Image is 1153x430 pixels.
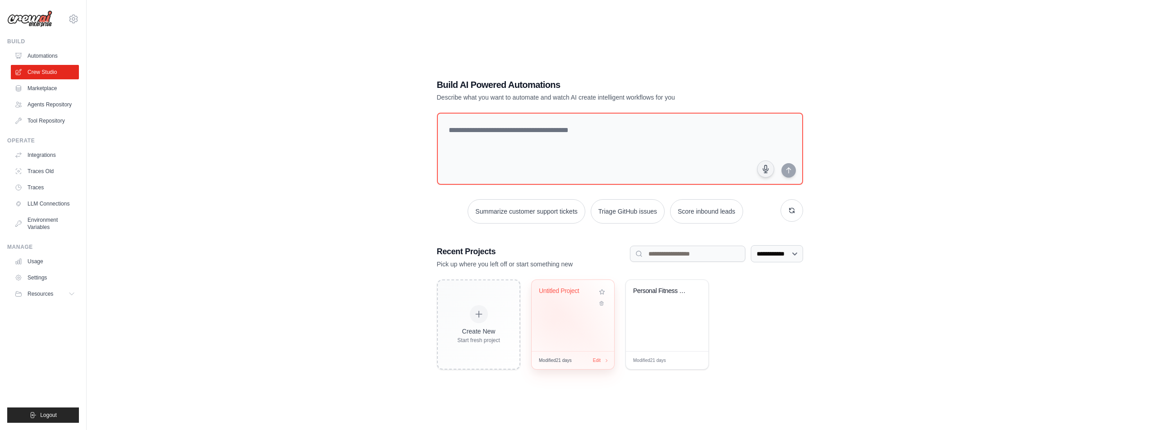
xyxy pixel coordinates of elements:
[633,287,691,295] div: Personal Fitness & Health Tracker
[11,270,79,285] a: Settings
[457,337,500,344] div: Start fresh project
[457,327,500,336] div: Create New
[633,357,666,364] span: Modified 21 days
[11,65,79,79] a: Crew Studio
[11,180,79,195] a: Traces
[437,78,740,91] h1: Build AI Powered Automations
[437,93,740,102] p: Describe what you want to automate and watch AI create intelligent workflows for you
[11,254,79,269] a: Usage
[11,213,79,234] a: Environment Variables
[468,199,585,224] button: Summarize customer support tickets
[591,199,665,224] button: Triage GitHub issues
[1108,387,1153,430] iframe: Chat Widget
[437,245,630,258] h3: Recent Projects
[7,137,79,144] div: Operate
[40,412,57,419] span: Logout
[593,357,600,364] span: Edit
[11,81,79,96] a: Marketplace
[781,199,803,222] button: Get new suggestions
[11,114,79,128] a: Tool Repository
[11,164,79,178] a: Traces Old
[11,97,79,112] a: Agents Repository
[11,148,79,162] a: Integrations
[28,290,53,297] span: Resources
[437,260,630,269] p: Pick up where you left off or start something new
[7,38,79,45] div: Build
[7,243,79,251] div: Manage
[539,357,572,364] span: Modified 21 days
[539,287,597,295] div: Untitled Project
[757,160,774,178] button: Click to speak your automation idea
[11,287,79,301] button: Resources
[597,299,607,308] button: Delete project
[597,287,607,297] button: Add to favorites
[687,357,694,364] span: Edit
[11,197,79,211] a: LLM Connections
[11,49,79,63] a: Automations
[7,10,52,27] img: Logo
[7,407,79,423] button: Logout
[670,199,743,224] button: Score inbound leads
